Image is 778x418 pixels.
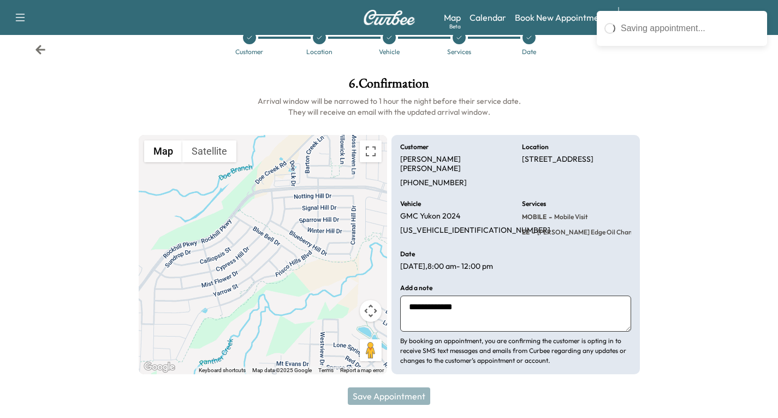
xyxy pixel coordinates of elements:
[552,213,588,221] span: Mobile Visit
[547,211,552,222] span: -
[400,178,467,188] p: [PHONE_NUMBER]
[400,155,509,174] p: [PERSON_NAME] [PERSON_NAME]
[318,367,334,373] a: Terms (opens in new tab)
[363,10,415,25] img: Curbee Logo
[522,144,549,150] h6: Location
[621,22,759,35] div: Saving appointment...
[522,155,593,164] p: [STREET_ADDRESS]
[360,300,382,322] button: Map camera controls
[35,44,46,55] div: Back
[522,201,546,207] h6: Services
[400,285,432,291] h6: Add a note
[199,367,246,374] button: Keyboard shortcuts
[400,226,550,236] p: [US_VEHICLE_IDENTIFICATION_NUMBER]
[400,201,421,207] h6: Vehicle
[360,140,382,162] button: Toggle fullscreen view
[141,360,177,374] a: Open this area in Google Maps (opens a new window)
[444,11,461,24] a: MapBeta
[360,339,382,361] button: Drag Pegman onto the map to open Street View
[470,11,506,24] a: Calendar
[530,227,535,238] span: -
[400,262,493,272] p: [DATE] , 8:00 am - 12:00 pm
[139,96,640,117] h6: Arrival window will be narrowed to 1 hour the night before their service date. They will receive ...
[139,77,640,96] h1: 6 . Confirmation
[522,228,530,237] span: EE
[447,49,471,55] div: Services
[522,213,547,221] span: MOBILE
[235,49,263,55] div: Customer
[522,49,536,55] div: Date
[141,360,177,374] img: Google
[515,11,607,24] a: Book New Appointment
[449,22,461,31] div: Beta
[144,140,182,162] button: Show street map
[252,367,312,373] span: Map data ©2025 Google
[379,49,400,55] div: Vehicle
[400,144,429,150] h6: Customer
[306,49,332,55] div: Location
[400,336,631,366] p: By booking an appointment, you are confirming the customer is opting in to receive SMS text messa...
[400,251,415,257] h6: Date
[400,211,460,221] p: GMC Yukon 2024
[535,228,639,237] span: Ewing Edge Oil Change
[340,367,384,373] a: Report a map error
[182,140,236,162] button: Show satellite imagery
